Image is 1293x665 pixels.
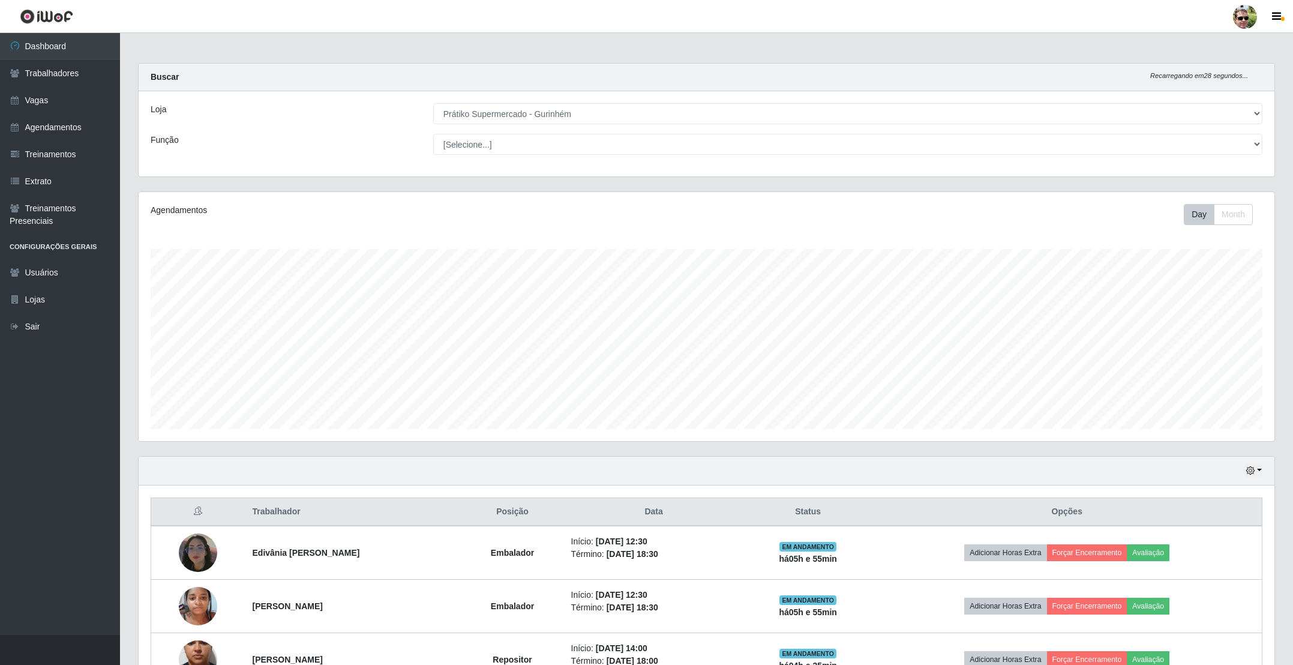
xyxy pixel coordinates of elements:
[151,204,604,217] div: Agendamentos
[461,498,564,526] th: Posição
[571,601,737,614] li: Término:
[779,649,836,658] span: EM ANDAMENTO
[1184,204,1214,225] button: Day
[779,607,837,617] strong: há 05 h e 55 min
[491,548,534,558] strong: Embalador
[964,598,1046,615] button: Adicionar Horas Extra
[564,498,744,526] th: Data
[151,103,166,116] label: Loja
[596,643,647,653] time: [DATE] 14:00
[779,542,836,552] span: EM ANDAMENTO
[1214,204,1253,225] button: Month
[1150,72,1248,79] i: Recarregando em 28 segundos...
[964,544,1046,561] button: Adicionar Horas Extra
[571,548,737,561] li: Término:
[779,554,837,564] strong: há 05 h e 55 min
[1127,544,1169,561] button: Avaliação
[607,549,658,559] time: [DATE] 18:30
[20,9,73,24] img: CoreUI Logo
[744,498,872,526] th: Status
[179,580,217,631] img: 1756057364785.jpeg
[872,498,1262,526] th: Opções
[571,642,737,655] li: Início:
[151,134,179,146] label: Função
[607,603,658,612] time: [DATE] 18:30
[253,655,323,664] strong: [PERSON_NAME]
[245,498,461,526] th: Trabalhador
[493,655,532,664] strong: Repositor
[491,601,534,611] strong: Embalador
[253,601,323,611] strong: [PERSON_NAME]
[571,535,737,548] li: Início:
[1047,598,1127,615] button: Forçar Encerramento
[179,519,217,587] img: 1751846341497.jpeg
[779,595,836,605] span: EM ANDAMENTO
[1127,598,1169,615] button: Avaliação
[1184,204,1262,225] div: Toolbar with button groups
[596,537,647,546] time: [DATE] 12:30
[1184,204,1253,225] div: First group
[253,548,360,558] strong: Edivânia [PERSON_NAME]
[571,589,737,601] li: Início:
[596,590,647,600] time: [DATE] 12:30
[1047,544,1127,561] button: Forçar Encerramento
[151,72,179,82] strong: Buscar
